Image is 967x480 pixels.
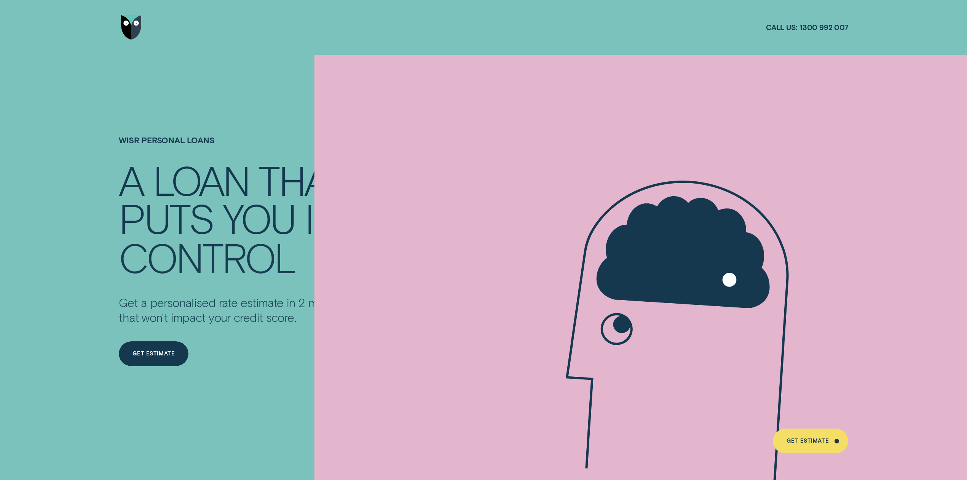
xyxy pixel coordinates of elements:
[119,160,143,198] div: A
[766,22,797,32] span: Call us:
[259,160,346,198] div: THAT
[119,160,356,275] h4: A LOAN THAT PUTS YOU IN CONTROL
[305,199,339,237] div: IN
[119,135,356,160] h1: Wisr Personal Loans
[119,199,213,237] div: PUTS
[799,22,848,32] span: 1300 992 007
[119,341,188,366] a: Get Estimate
[766,22,848,32] a: Call us:1300 992 007
[223,199,295,237] div: YOU
[153,160,249,198] div: LOAN
[121,15,142,40] img: Wisr
[773,429,848,453] a: Get Estimate
[119,295,356,325] p: Get a personalised rate estimate in 2 minutes that won't impact your credit score.
[119,237,295,275] div: CONTROL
